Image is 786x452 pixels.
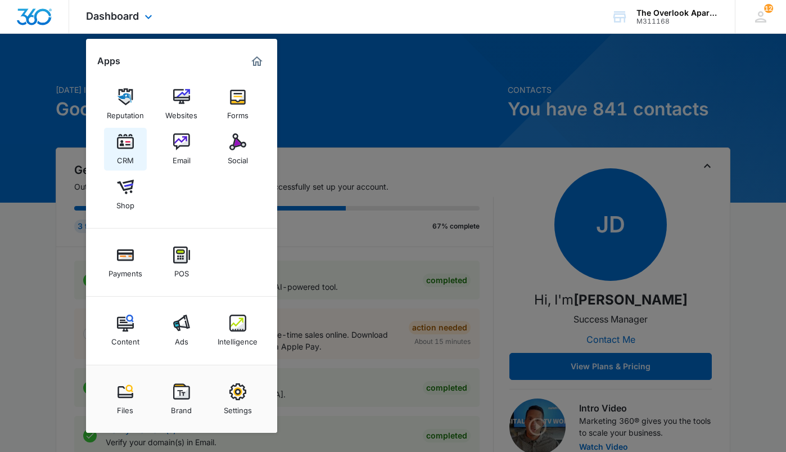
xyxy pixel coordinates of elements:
a: Content [104,309,147,352]
a: Social [216,128,259,171]
a: Intelligence [216,309,259,352]
div: account id [636,17,719,25]
a: Payments [104,241,147,284]
div: notifications count [764,4,773,13]
div: CRM [117,150,134,165]
div: Shop [116,195,134,210]
a: Files [104,378,147,420]
a: Settings [216,378,259,420]
a: Ads [160,309,203,352]
a: Websites [160,83,203,126]
div: Files [117,400,133,415]
div: Settings [224,400,252,415]
div: Ads [175,332,188,346]
div: Brand [171,400,192,415]
a: POS [160,241,203,284]
a: Brand [160,378,203,420]
h2: Apps [97,56,120,66]
a: Reputation [104,83,147,126]
span: 12 [764,4,773,13]
div: Websites [165,105,197,120]
div: Reputation [107,105,144,120]
div: Email [173,150,191,165]
div: Forms [227,105,249,120]
a: Shop [104,173,147,216]
a: Marketing 360® Dashboard [248,52,266,70]
div: Payments [109,263,142,278]
a: Forms [216,83,259,126]
a: CRM [104,128,147,171]
div: POS [174,263,189,278]
div: Content [111,332,139,346]
div: account name [636,8,719,17]
div: Intelligence [218,332,258,346]
a: Email [160,128,203,171]
span: Dashboard [86,10,139,22]
div: Social [228,150,248,165]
